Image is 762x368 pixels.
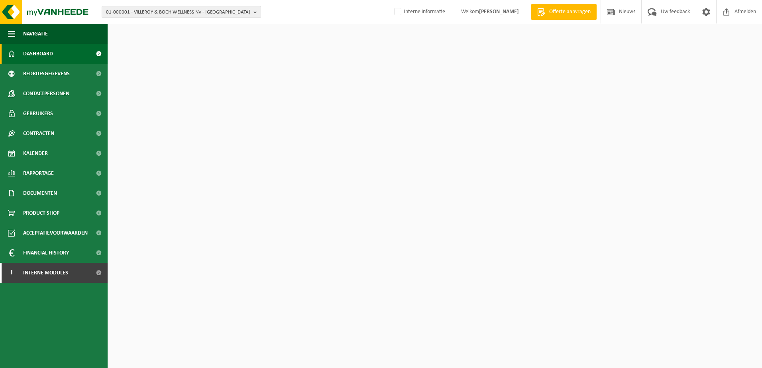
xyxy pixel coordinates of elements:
[23,123,54,143] span: Contracten
[393,6,445,18] label: Interne informatie
[531,4,597,20] a: Offerte aanvragen
[23,104,53,123] span: Gebruikers
[23,223,88,243] span: Acceptatievoorwaarden
[547,8,593,16] span: Offerte aanvragen
[23,163,54,183] span: Rapportage
[23,44,53,64] span: Dashboard
[23,203,59,223] span: Product Shop
[23,84,69,104] span: Contactpersonen
[23,64,70,84] span: Bedrijfsgegevens
[23,263,68,283] span: Interne modules
[23,24,48,44] span: Navigatie
[23,143,48,163] span: Kalender
[106,6,250,18] span: 01-000001 - VILLEROY & BOCH WELLNESS NV - [GEOGRAPHIC_DATA]
[102,6,261,18] button: 01-000001 - VILLEROY & BOCH WELLNESS NV - [GEOGRAPHIC_DATA]
[8,263,15,283] span: I
[23,243,69,263] span: Financial History
[479,9,519,15] strong: [PERSON_NAME]
[23,183,57,203] span: Documenten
